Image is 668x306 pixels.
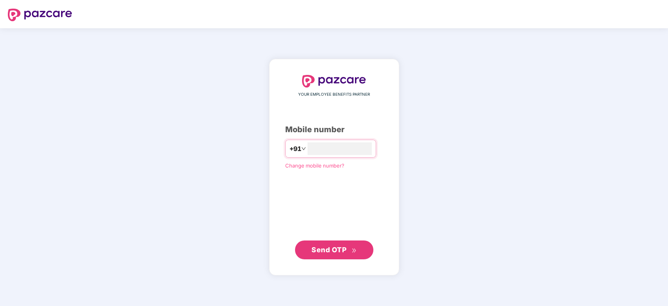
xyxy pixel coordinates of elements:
div: Mobile number [285,124,383,136]
span: YOUR EMPLOYEE BENEFITS PARTNER [298,91,370,98]
a: Change mobile number? [285,162,344,169]
span: +91 [290,144,301,154]
span: down [301,146,306,151]
img: logo [8,9,72,21]
span: double-right [351,248,357,253]
span: Send OTP [311,246,346,254]
button: Send OTPdouble-right [295,240,373,259]
img: logo [302,75,366,87]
